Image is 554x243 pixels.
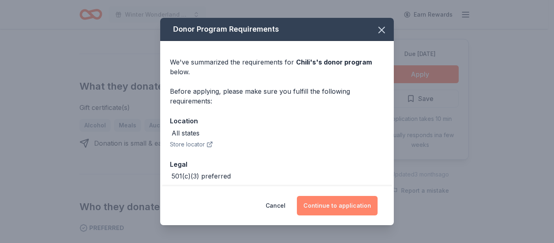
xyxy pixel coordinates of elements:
button: Store locator [170,140,213,149]
div: We've summarized the requirements for below. [170,57,384,77]
div: 501(c)(3) preferred [172,171,231,181]
div: Donor Program Requirements [160,18,394,41]
div: Before applying, please make sure you fulfill the following requirements: [170,86,384,106]
div: Legal [170,159,384,170]
div: Location [170,116,384,126]
span: Chili's 's donor program [296,58,372,66]
button: Cancel [266,196,286,215]
button: Continue to application [297,196,378,215]
div: All states [172,128,200,138]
